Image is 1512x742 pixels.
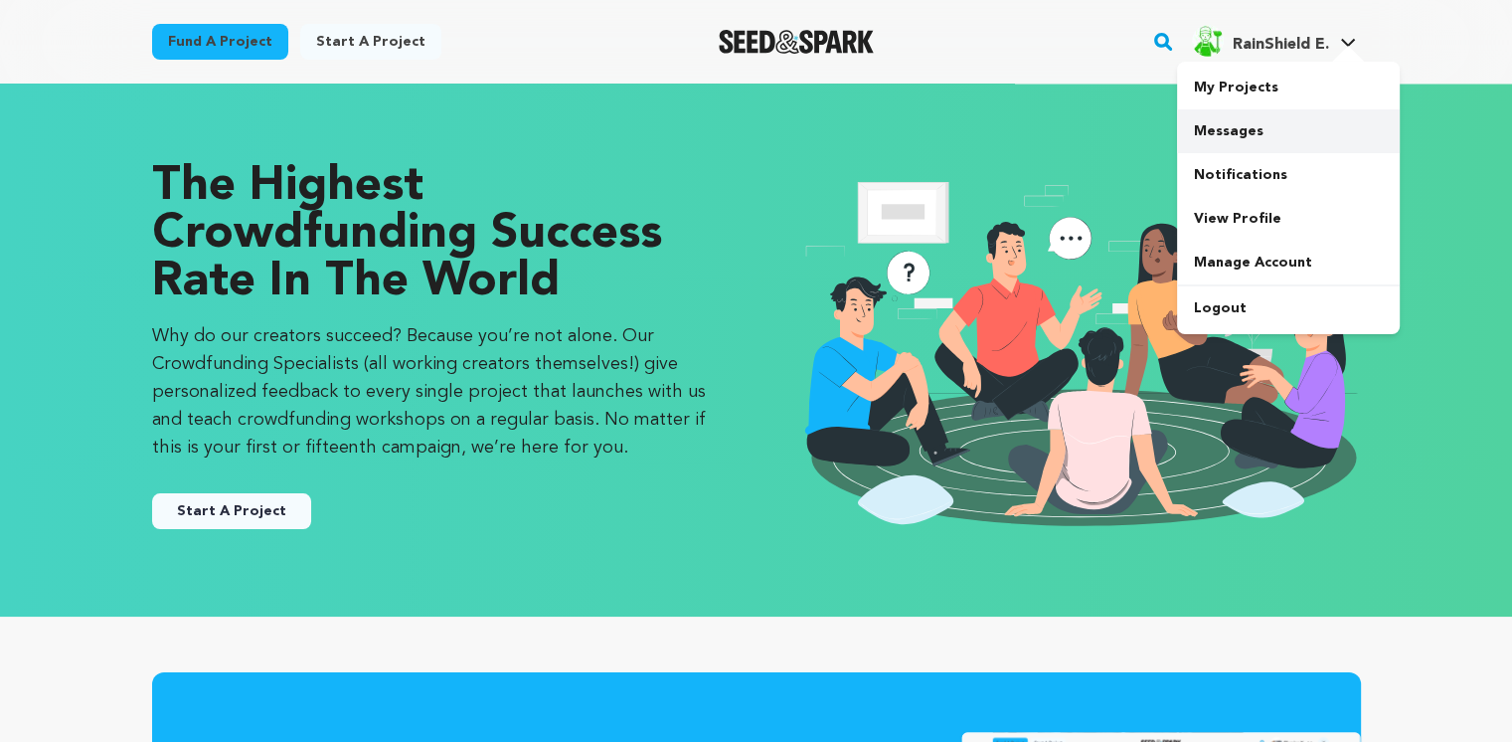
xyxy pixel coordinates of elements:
a: Logout [1177,286,1400,330]
a: View Profile [1177,197,1400,241]
a: Start a project [300,24,441,60]
img: seedandspark start project illustration image [796,163,1361,537]
a: Messages [1177,109,1400,153]
p: The Highest Crowdfunding Success Rate in the World [152,163,717,306]
span: RainShield E.'s Profile [1188,21,1360,63]
img: Seed&Spark Logo Dark Mode [719,30,875,54]
p: Why do our creators succeed? Because you’re not alone. Our Crowdfunding Specialists (all working ... [152,322,717,462]
a: Seed&Spark Homepage [719,30,875,54]
img: d45dee328e1c8eda.jpg [1192,25,1224,57]
a: Fund a project [152,24,288,60]
span: RainShield E. [1232,37,1328,53]
a: Manage Account [1177,241,1400,284]
button: Start A Project [152,493,311,529]
div: RainShield E.'s Profile [1192,25,1328,57]
a: My Projects [1177,66,1400,109]
a: RainShield E.'s Profile [1188,21,1360,57]
a: Notifications [1177,153,1400,197]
